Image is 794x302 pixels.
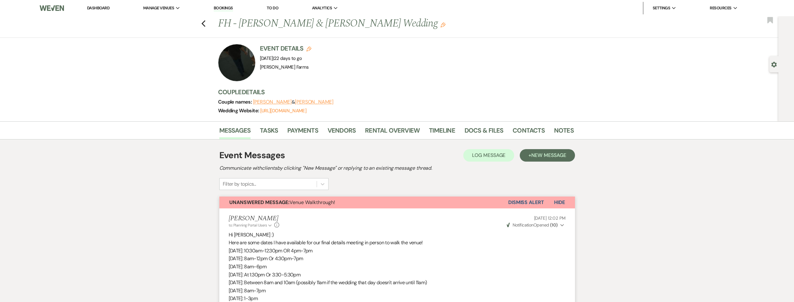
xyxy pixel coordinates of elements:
[219,164,575,172] h2: Communicate with clients by clicking "New Message" or replying to an existing message thread.
[229,239,566,247] p: Here are some dates I have available for our final details meeting in person to walk the venue!
[274,55,302,61] span: 22 days to go
[287,125,318,139] a: Payments
[463,149,514,162] button: Log Message
[513,222,533,228] span: Notification
[260,125,278,139] a: Tasks
[229,215,280,222] h5: [PERSON_NAME]
[229,199,290,206] strong: Unanswered Message:
[143,5,174,11] span: Manage Venues
[40,2,64,15] img: Weven Logo
[223,180,256,188] div: Filter by topics...
[260,108,306,114] a: [URL][DOMAIN_NAME]
[253,100,292,105] button: [PERSON_NAME]
[260,64,309,70] span: [PERSON_NAME] Farms
[465,125,503,139] a: Docs & Files
[229,231,566,239] p: Hi [PERSON_NAME] :)
[328,125,356,139] a: Vendors
[260,44,312,53] h3: Event Details
[365,125,420,139] a: Rental Overview
[229,223,267,228] span: to: Planning Portal Users
[544,197,575,208] button: Hide
[87,5,110,11] a: Dashboard
[507,222,558,228] span: Opened
[554,199,565,206] span: Hide
[273,55,302,61] span: |
[508,197,544,208] button: Dismiss Alert
[218,88,567,96] h3: Couple Details
[229,279,566,287] p: [DATE]: Between 8am and 10am (possibly 11am if the wedding that day doesn't arrive until 11am)
[260,55,302,61] span: [DATE]
[513,125,545,139] a: Contacts
[229,255,566,263] p: [DATE]: 8am-12pm Or 4:30pm-7pm
[653,5,670,11] span: Settings
[441,22,446,27] button: Edit
[472,152,505,158] span: Log Message
[267,5,278,11] a: To Do
[710,5,731,11] span: Resources
[219,197,508,208] button: Unanswered Message:Venue Walkthrough!
[219,125,251,139] a: Messages
[771,61,777,67] button: Open lead details
[214,5,233,11] a: Bookings
[531,152,566,158] span: New Message
[219,149,285,162] h1: Event Messages
[295,100,334,105] button: [PERSON_NAME]
[229,263,566,271] p: [DATE]: 8am-6pm
[520,149,575,162] button: +New Message
[534,215,566,221] span: [DATE] 12:02 PM
[554,125,574,139] a: Notes
[312,5,332,11] span: Analytics
[218,16,498,31] h1: FH - [PERSON_NAME] & [PERSON_NAME] Wedding
[550,222,558,228] strong: ( 10 )
[218,99,253,105] span: Couple names:
[229,247,566,255] p: [DATE]: 10:30am-12:30pm OR 4pm-7pm
[218,107,260,114] span: Wedding Website:
[506,222,565,228] button: NotificationOpened (10)
[253,99,334,105] span: &
[429,125,455,139] a: Timeline
[229,199,335,206] span: Venue Walkthrough!
[229,271,566,279] p: [DATE]: At 1:30pm Or 3:30-5:30pm
[229,287,566,295] p: [DATE]: 8am-7pm
[229,222,273,228] button: to: Planning Portal Users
